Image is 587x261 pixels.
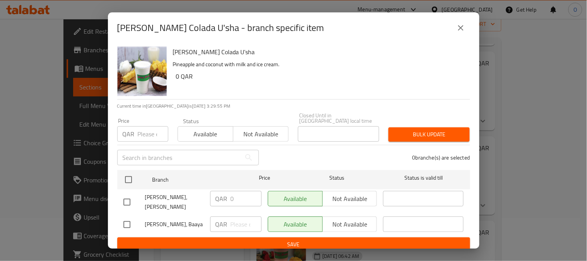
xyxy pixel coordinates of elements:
p: Pineapple and coconut with milk and ice cream. [173,60,464,69]
span: Save [123,240,464,249]
span: Price [239,173,290,183]
p: QAR [216,194,228,203]
img: Pina Colada U'sha [117,46,167,96]
button: close [452,19,470,37]
p: QAR [123,129,135,139]
input: Search in branches [117,150,241,165]
span: Bulk update [395,130,464,139]
input: Please enter price [231,216,262,232]
button: Not available [233,126,289,142]
button: Save [117,237,470,252]
input: Please enter price [138,126,168,142]
span: Not available [236,129,286,140]
h2: [PERSON_NAME] Colada U'sha - branch specific item [117,22,324,34]
h6: [PERSON_NAME] Colada U'sha [173,46,464,57]
h6: 0 QAR [176,71,464,82]
span: Status [296,173,377,183]
input: Please enter price [231,191,262,206]
span: Status is valid till [383,173,464,183]
p: 0 branche(s) are selected [412,154,470,161]
p: Current time in [GEOGRAPHIC_DATA] is [DATE] 3:29:55 PM [117,103,470,110]
button: Available [178,126,233,142]
span: [PERSON_NAME], Baaya [145,220,204,229]
span: [PERSON_NAME], [PERSON_NAME] [145,192,204,212]
span: Branch [152,175,233,185]
p: QAR [216,220,228,229]
span: Available [181,129,230,140]
button: Bulk update [388,127,470,142]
